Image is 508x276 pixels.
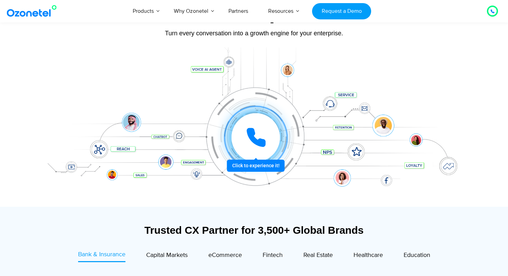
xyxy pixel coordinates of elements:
a: Fintech [263,250,283,262]
a: eCommerce [208,250,242,262]
a: Education [404,250,430,262]
a: Bank & Insurance [78,250,125,262]
div: Turn every conversation into a growth engine for your enterprise. [38,29,470,37]
a: Request a Demo [312,3,371,19]
a: Healthcare [354,250,383,262]
span: Bank & Insurance [78,251,125,258]
a: Real Estate [303,250,333,262]
a: Capital Markets [146,250,188,262]
div: Trusted CX Partner for 3,500+ Global Brands [41,224,467,236]
span: eCommerce [208,251,242,259]
span: Education [404,251,430,259]
span: Real Estate [303,251,333,259]
span: Capital Markets [146,251,188,259]
span: Healthcare [354,251,383,259]
span: Fintech [263,251,283,259]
